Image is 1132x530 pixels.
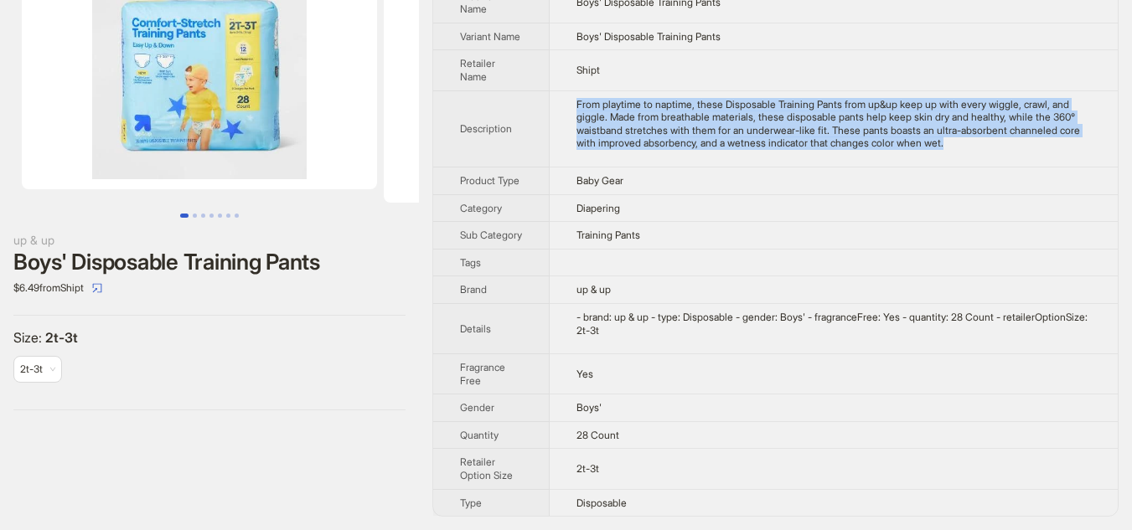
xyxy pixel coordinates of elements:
[13,231,406,250] div: up & up
[576,98,1091,150] div: From playtime to naptime, these Disposable Training Pants from up&up keep up with every wiggle, c...
[235,214,239,218] button: Go to slide 7
[13,329,45,346] span: Size :
[460,283,487,296] span: Brand
[460,455,513,481] span: Retailer Option Size
[460,361,505,387] span: Fragrance Free
[460,202,502,214] span: Category
[576,497,627,509] span: Disposable
[576,283,611,296] span: up & up
[92,283,102,293] span: select
[460,401,494,414] span: Gender
[13,250,406,275] div: Boys' Disposable Training Pants
[20,363,43,375] span: 2t-3t
[460,429,499,441] span: Quantity
[13,275,406,301] div: $6.49 from Shipt
[576,311,1091,337] div: - brand: up & up - type: Disposable - gender: Boys' - fragranceFree: Yes - quantity: 28 Count - r...
[226,214,230,218] button: Go to slide 6
[193,214,197,218] button: Go to slide 2
[460,174,519,187] span: Product Type
[45,329,78,346] span: 2t-3t
[460,57,495,83] span: Retailer Name
[576,229,640,241] span: Training Pants
[460,256,481,269] span: Tags
[576,401,602,414] span: Boys'
[576,174,623,187] span: Baby Gear
[209,214,214,218] button: Go to slide 4
[20,357,55,382] span: available
[460,30,520,43] span: Variant Name
[201,214,205,218] button: Go to slide 3
[218,214,222,218] button: Go to slide 5
[576,368,593,380] span: Yes
[460,229,522,241] span: Sub Category
[576,64,600,76] span: Shipt
[460,322,491,335] span: Details
[576,462,599,475] span: 2t-3t
[180,214,189,218] button: Go to slide 1
[460,122,512,135] span: Description
[576,202,620,214] span: Diapering
[576,30,721,43] span: Boys' Disposable Training Pants
[576,429,619,441] span: 28 Count
[460,497,482,509] span: Type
